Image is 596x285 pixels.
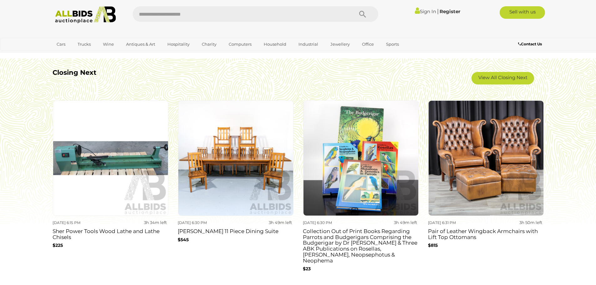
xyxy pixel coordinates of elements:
[163,39,194,49] a: Hospitality
[178,100,293,279] a: [DATE] 6:30 PM 3h 49m left [PERSON_NAME] 11 Piece Dining Suite $545
[53,100,168,216] img: Sher Power Tools Wood Lathe and Lathe Chisels
[303,100,419,279] a: [DATE] 6:30 PM 3h 49m left Collection Out of Print Books Regarding Parrots and Budgerigars Compri...
[178,227,293,234] h3: [PERSON_NAME] 11 Piece Dining Suite
[53,39,69,49] a: Cars
[437,8,439,15] span: |
[303,227,419,263] h3: Collection Out of Print Books Regarding Parrots and Budgerigars Comprising the Budgerigar by Dr [...
[53,242,63,248] b: $225
[198,39,221,49] a: Charity
[358,39,378,49] a: Office
[518,41,543,48] a: Contact Us
[303,100,419,216] img: Collection Out of Print Books Regarding Parrots and Budgerigars Comprising the Budgerigar by Dr R...
[53,219,108,226] div: [DATE] 6:15 PM
[99,39,118,49] a: Wine
[122,39,159,49] a: Antiques & Art
[428,242,438,248] b: $815
[347,6,378,22] button: Search
[303,266,311,272] b: $23
[294,39,322,49] a: Industrial
[53,227,168,240] h3: Sher Power Tools Wood Lathe and Lathe Chisels
[428,100,544,216] img: Pair of Leather Wingback Armchairs with Lift Top Ottomans
[519,220,542,225] strong: 3h 50m left
[471,72,534,84] a: View All Closing Next
[53,69,96,76] b: Closing Next
[518,42,542,46] b: Contact Us
[326,39,354,49] a: Jewellery
[428,227,544,240] h3: Pair of Leather Wingback Armchairs with Lift Top Ottomans
[415,8,436,14] a: Sign In
[144,220,167,225] strong: 3h 34m left
[53,49,105,60] a: [GEOGRAPHIC_DATA]
[382,39,403,49] a: Sports
[178,219,233,226] div: [DATE] 6:30 PM
[269,220,292,225] strong: 3h 49m left
[178,100,293,216] img: Jimmy Possum 11 Piece Dining Suite
[440,8,460,14] a: Register
[500,6,545,19] a: Sell with us
[53,100,168,279] a: [DATE] 6:15 PM 3h 34m left Sher Power Tools Wood Lathe and Lathe Chisels $225
[260,39,290,49] a: Household
[428,219,484,226] div: [DATE] 6:31 PM
[178,237,189,242] b: $545
[52,6,120,23] img: Allbids.com.au
[428,100,544,279] a: [DATE] 6:31 PM 3h 50m left Pair of Leather Wingback Armchairs with Lift Top Ottomans $815
[303,219,359,226] div: [DATE] 6:30 PM
[225,39,256,49] a: Computers
[74,39,95,49] a: Trucks
[394,220,417,225] strong: 3h 49m left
